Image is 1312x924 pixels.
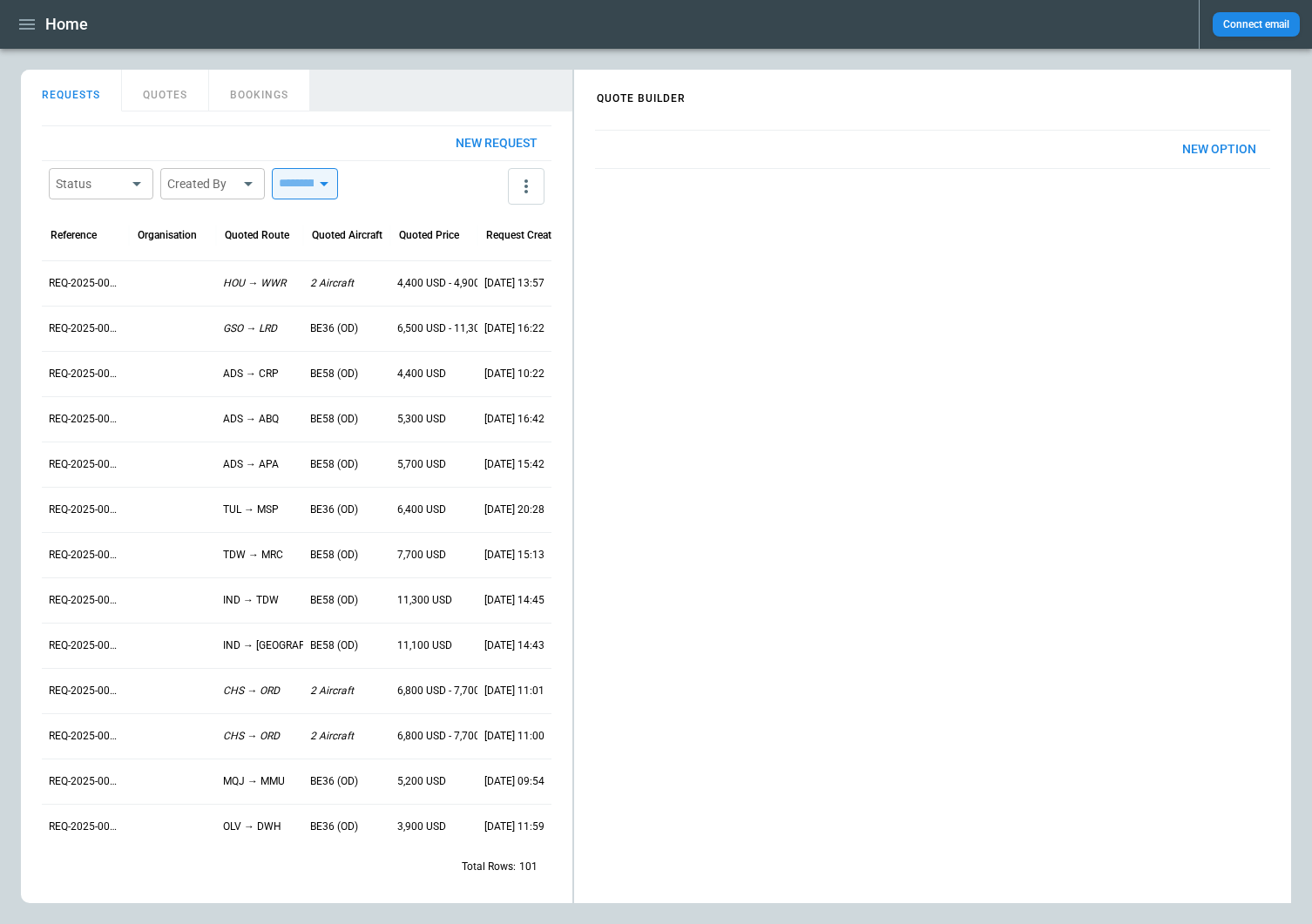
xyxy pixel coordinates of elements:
p: BE36 (OD) [310,819,358,834]
p: GSO → LRD [223,321,277,336]
p: REQ-2025-000251 [49,321,122,336]
p: 3,900 USD [397,819,446,834]
button: REQUESTS [21,70,122,111]
p: BE36 (OD) [310,774,358,789]
p: REQ-2025-000243 [49,684,122,698]
p: [DATE] 13:57 [484,276,544,291]
p: REQ-2025-000249 [49,412,122,427]
p: REQ-2025-000242 [49,729,122,744]
p: [DATE] 11:00 [484,729,544,744]
h1: Home [45,14,88,35]
p: [DATE] 16:42 [484,412,544,427]
div: scrollable content [574,116,1291,183]
button: more [508,168,544,205]
p: [DATE] 20:28 [484,502,544,517]
p: 6,500 USD - 11,300 USD [397,321,509,336]
p: 4,400 USD - 4,900 USD [397,276,503,291]
div: Status [56,175,125,192]
p: [DATE] 10:22 [484,367,544,381]
p: REQ-2025-000250 [49,367,122,381]
p: REQ-2025-000244 [49,638,122,653]
p: IND → [GEOGRAPHIC_DATA] [223,638,356,653]
p: REQ-2025-000247 [49,502,122,517]
div: Reference [51,229,97,241]
p: BE58 (OD) [310,457,358,472]
p: 2 Aircraft [310,684,354,698]
p: 11,300 USD [397,593,452,608]
p: REQ-2025-000245 [49,593,122,608]
p: 2 Aircraft [310,729,354,744]
p: 101 [519,860,538,874]
p: 7,700 USD [397,548,446,563]
p: CHS → ORD [223,684,280,698]
p: 6,400 USD [397,502,446,517]
div: Quoted Route [225,229,289,241]
p: 5,200 USD [397,774,446,789]
p: TUL → MSP [223,502,279,517]
p: 11,100 USD [397,638,452,653]
p: MQJ → MMU [223,774,285,789]
p: OLV → DWH [223,819,281,834]
button: Connect email [1213,12,1300,37]
p: ADS → APA [223,457,279,472]
div: Quoted Aircraft [312,229,382,241]
div: Created By [167,175,237,192]
p: BE58 (OD) [310,548,358,563]
div: Quoted Price [399,229,459,241]
p: REQ-2025-000248 [49,457,122,472]
button: BOOKINGS [209,70,310,111]
h4: QUOTE BUILDER [576,74,707,113]
p: Total Rows: [462,860,516,874]
p: BE58 (OD) [310,367,358,381]
p: 6,800 USD - 7,700 USD [397,729,503,744]
p: 5,700 USD [397,457,446,472]
button: QUOTES [122,70,209,111]
p: BE36 (OD) [310,321,358,336]
p: REQ-2025-000240 [49,819,122,834]
p: 5,300 USD [397,412,446,427]
p: REQ-2025-000246 [49,548,122,563]
p: [DATE] 09:54 [484,774,544,789]
p: [DATE] 11:59 [484,819,544,834]
button: New Option [1168,131,1270,168]
p: REQ-2025-000241 [49,774,122,789]
p: [DATE] 16:22 [484,321,544,336]
p: BE36 (OD) [310,502,358,517]
p: ADS → CRP [223,367,279,381]
p: BE58 (OD) [310,412,358,427]
p: [DATE] 14:43 [484,638,544,653]
p: BE58 (OD) [310,593,358,608]
p: IND → TDW [223,593,279,608]
div: Organisation [138,229,197,241]
p: BE58 (OD) [310,638,358,653]
p: REQ-2025-000252 [49,276,122,291]
p: [DATE] 15:13 [484,548,544,563]
button: New request [442,126,551,160]
p: 4,400 USD [397,367,446,381]
p: 6,800 USD - 7,700 USD [397,684,503,698]
p: [DATE] 14:45 [484,593,544,608]
p: HOU → WWR [223,276,286,291]
p: [DATE] 15:42 [484,457,544,472]
p: CHS → ORD [223,729,280,744]
p: TDW → MRC [223,548,283,563]
p: ADS → ABQ [223,412,279,427]
p: 2 Aircraft [310,276,354,291]
p: [DATE] 11:01 [484,684,544,698]
div: Request Created At (UTC-05:00) [486,229,560,241]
